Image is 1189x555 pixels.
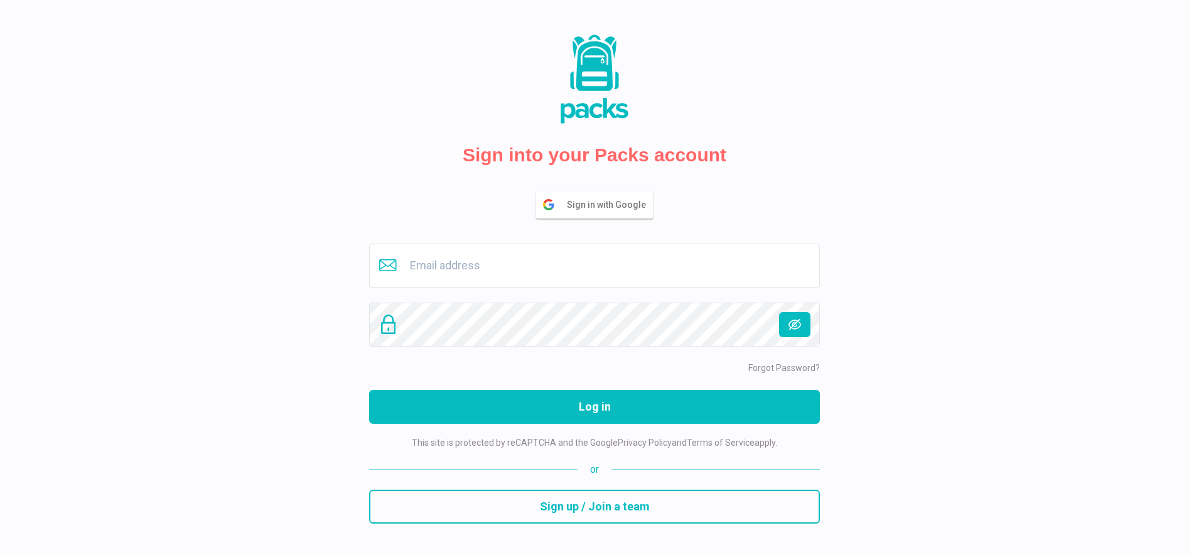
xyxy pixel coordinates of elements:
[618,438,672,448] a: Privacy Policy
[369,244,820,288] input: Email address
[536,191,653,218] button: Sign in with Google
[532,32,657,126] img: Packs Logo
[567,192,652,218] span: Sign in with Google
[369,490,820,524] button: Sign up / Join a team
[463,144,726,166] h2: Sign into your Packs account
[687,438,755,448] a: Terms of Service
[578,462,611,477] span: or
[412,436,777,450] p: This site is protected by reCAPTCHA and the Google and apply.
[748,363,820,373] a: Forgot Password?
[369,390,820,424] button: Log in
